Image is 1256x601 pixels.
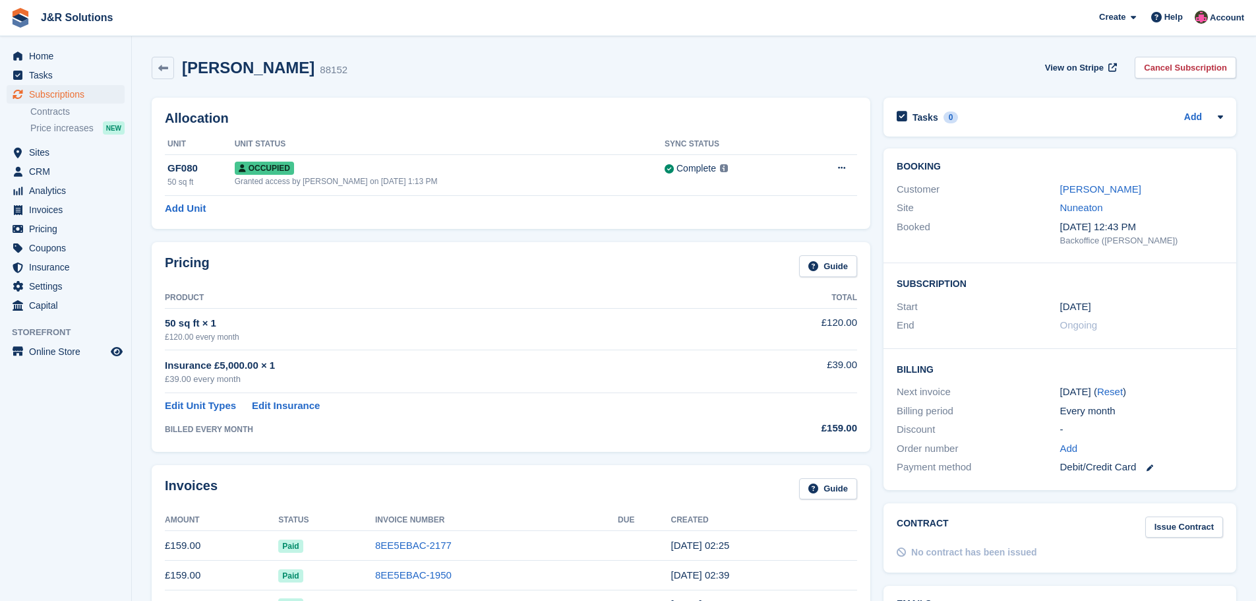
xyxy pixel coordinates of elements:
[167,161,235,176] div: GF080
[727,308,857,350] td: £120.00
[1060,202,1103,213] a: Nuneaton
[897,441,1060,457] div: Order number
[1045,61,1104,75] span: View on Stripe
[7,277,125,296] a: menu
[29,66,108,84] span: Tasks
[29,143,108,162] span: Sites
[29,47,108,65] span: Home
[897,182,1060,197] div: Customer
[375,569,452,581] a: 8EE5EBAC-1950
[1184,110,1202,125] a: Add
[165,134,235,155] th: Unit
[7,201,125,219] a: menu
[676,162,716,175] div: Complete
[1060,404,1223,419] div: Every month
[1040,57,1120,79] a: View on Stripe
[1145,517,1223,538] a: Issue Contract
[182,59,314,77] h2: [PERSON_NAME]
[29,342,108,361] span: Online Store
[278,569,303,583] span: Paid
[375,540,452,551] a: 8EE5EBAC-2177
[897,318,1060,333] div: End
[1060,300,1091,315] time: 2025-06-01 00:00:00 UTC
[1060,319,1098,331] span: Ongoing
[897,460,1060,475] div: Payment method
[235,134,665,155] th: Unit Status
[165,111,857,126] h2: Allocation
[897,201,1060,216] div: Site
[720,164,728,172] img: icon-info-grey-7440780725fd019a000dd9b08b2336e03edf1995a4989e88bcd33f0948082b44.svg
[29,277,108,296] span: Settings
[30,122,94,135] span: Price increases
[235,175,665,187] div: Granted access by [PERSON_NAME] on [DATE] 1:13 PM
[7,181,125,200] a: menu
[30,121,125,135] a: Price increases NEW
[29,258,108,276] span: Insurance
[165,316,727,331] div: 50 sq ft × 1
[1060,234,1223,247] div: Backoffice ([PERSON_NAME])
[109,344,125,360] a: Preview store
[7,66,125,84] a: menu
[165,373,727,386] div: £39.00 every month
[29,162,108,181] span: CRM
[29,201,108,219] span: Invoices
[165,510,278,531] th: Amount
[29,220,108,238] span: Pricing
[7,342,125,361] a: menu
[7,220,125,238] a: menu
[7,143,125,162] a: menu
[165,288,727,309] th: Product
[897,276,1223,290] h2: Subscription
[11,8,30,28] img: stora-icon-8386f47178a22dfd0bd8f6a31ec36ba5ce8667c1dd55bd0f319d3a0aa187defe.svg
[1060,460,1223,475] div: Debit/Credit Card
[12,326,131,339] span: Storefront
[618,510,671,531] th: Due
[7,258,125,276] a: menu
[1060,183,1141,195] a: [PERSON_NAME]
[1135,57,1236,79] a: Cancel Subscription
[1210,11,1244,24] span: Account
[897,385,1060,400] div: Next invoice
[671,569,730,581] time: 2025-07-01 01:39:52 UTC
[7,239,125,257] a: menu
[165,255,210,277] h2: Pricing
[30,106,125,118] a: Contracts
[897,517,949,538] h2: Contract
[165,561,278,590] td: £159.00
[7,296,125,315] a: menu
[7,47,125,65] a: menu
[278,510,375,531] th: Status
[799,478,857,500] a: Guide
[1060,422,1223,437] div: -
[1164,11,1183,24] span: Help
[1060,220,1223,235] div: [DATE] 12:43 PM
[165,331,727,343] div: £120.00 every month
[29,239,108,257] span: Coupons
[1097,386,1123,397] a: Reset
[29,85,108,104] span: Subscriptions
[320,63,347,78] div: 88152
[252,398,320,414] a: Edit Insurance
[727,350,857,393] td: £39.00
[165,398,236,414] a: Edit Unit Types
[165,358,727,373] div: Insurance £5,000.00 × 1
[29,296,108,315] span: Capital
[911,546,1037,559] div: No contract has been issued
[897,220,1060,247] div: Booked
[799,255,857,277] a: Guide
[103,121,125,135] div: NEW
[912,111,938,123] h2: Tasks
[727,288,857,309] th: Total
[1060,441,1078,457] a: Add
[375,510,618,531] th: Invoice Number
[727,421,857,436] div: £159.00
[235,162,294,175] span: Occupied
[7,162,125,181] a: menu
[897,300,1060,315] div: Start
[671,510,857,531] th: Created
[29,181,108,200] span: Analytics
[671,540,730,551] time: 2025-08-01 01:25:40 UTC
[165,531,278,561] td: £159.00
[665,134,798,155] th: Sync Status
[897,162,1223,172] h2: Booking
